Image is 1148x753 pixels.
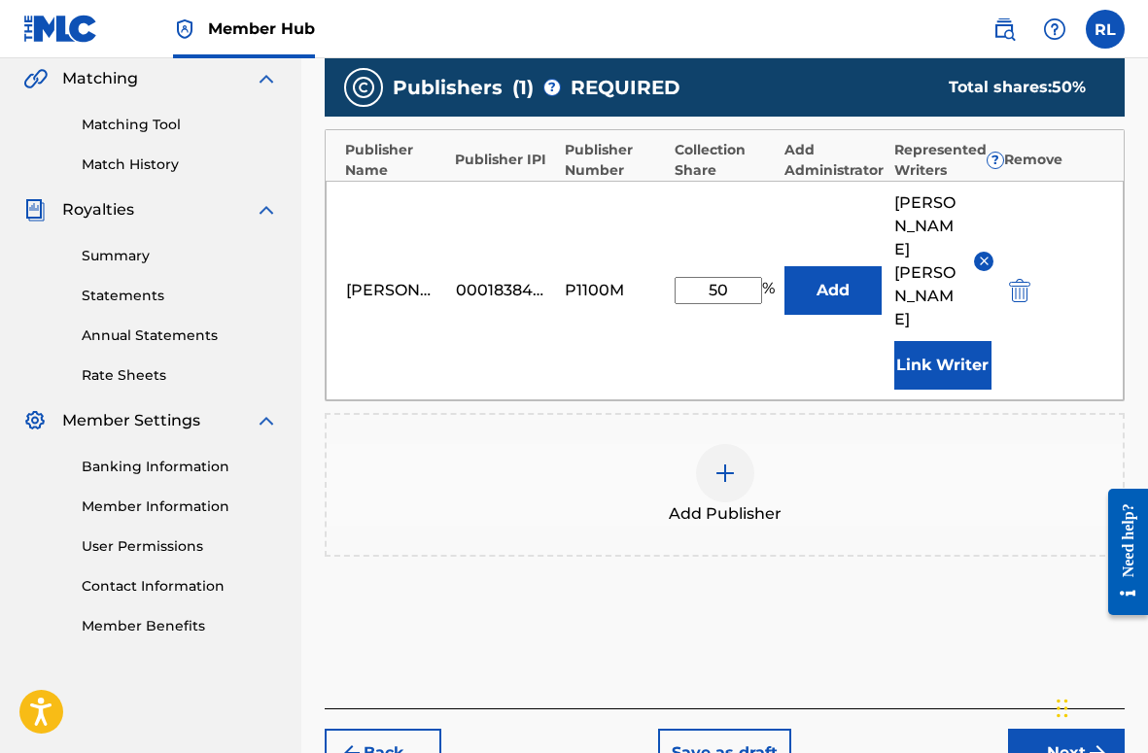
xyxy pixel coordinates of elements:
[82,536,278,557] a: User Permissions
[762,277,780,304] span: %
[208,17,315,40] span: Member Hub
[1057,679,1068,737] div: Drag
[988,153,1003,168] span: ?
[23,67,48,90] img: Matching
[565,140,665,181] div: Publisher Number
[255,198,278,222] img: expand
[255,409,278,432] img: expand
[992,17,1016,41] img: search
[1052,78,1086,96] span: 50 %
[23,409,47,432] img: Member Settings
[62,409,200,432] span: Member Settings
[669,502,782,526] span: Add Publisher
[1043,17,1066,41] img: help
[82,576,278,597] a: Contact Information
[977,254,991,268] img: remove-from-list-button
[1035,10,1074,49] div: Help
[82,286,278,306] a: Statements
[894,341,991,390] button: Link Writer
[82,496,278,517] a: Member Information
[1051,660,1148,753] iframe: Chat Widget
[345,140,445,181] div: Publisher Name
[1094,469,1148,635] iframe: Resource Center
[949,76,1086,99] div: Total shares:
[82,365,278,386] a: Rate Sheets
[571,73,680,102] span: REQUIRED
[544,80,560,95] span: ?
[894,140,994,181] div: Represented Writers
[713,462,737,485] img: add
[894,191,960,331] span: [PERSON_NAME] [PERSON_NAME]
[82,325,278,346] a: Annual Statements
[82,457,278,477] a: Banking Information
[512,73,534,102] span: ( 1 )
[23,198,47,222] img: Royalties
[82,616,278,636] a: Member Benefits
[62,198,134,222] span: Royalties
[1009,279,1030,302] img: 12a2ab48e56ec057fbd8.svg
[675,140,775,181] div: Collection Share
[985,10,1024,49] a: Public Search
[1086,10,1125,49] div: User Menu
[1004,150,1104,170] div: Remove
[62,67,138,90] span: Matching
[352,76,375,99] img: publishers
[173,17,196,41] img: Top Rightsholder
[784,266,882,315] button: Add
[82,154,278,175] a: Match History
[455,150,555,170] div: Publisher IPI
[784,140,885,181] div: Add Administrator
[255,67,278,90] img: expand
[82,115,278,135] a: Matching Tool
[82,246,278,266] a: Summary
[23,15,98,43] img: MLC Logo
[393,73,503,102] span: Publishers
